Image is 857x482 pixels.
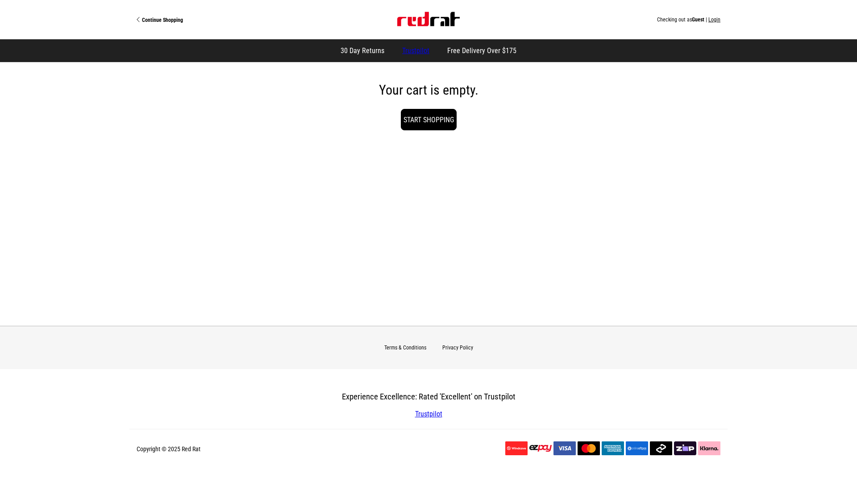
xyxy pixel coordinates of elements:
a: Start Shopping [401,109,457,130]
div: Checking out as [283,17,720,23]
img: Zip [674,441,696,455]
p: Your cart is empty. [137,85,720,96]
img: Visa [553,441,576,455]
img: Klarna [698,441,720,455]
a: Terms & Conditions [384,345,426,351]
span: Free Delivery Over $175 [447,46,516,55]
span: | [706,17,707,23]
h3: Experience Excellence: Rated 'Excellent' on Trustpilot [205,392,652,402]
p: Copyright © 2025 Red Rat [137,444,200,454]
img: Red Rat [397,12,460,26]
a: Trustpilot [402,46,429,55]
img: EzPay [529,445,552,452]
a: Privacy Policy [442,345,473,351]
span: Guest [692,17,704,23]
a: Trustpilot [415,410,442,418]
img: Online EFTPOS [626,441,648,455]
span: 30 Day Returns [341,46,384,55]
img: Mastercard [578,441,600,455]
button: Login [708,17,720,23]
img: Afterpay [650,441,672,455]
img: Windcave [505,441,528,455]
span: Continue Shopping [142,17,183,23]
a: Continue Shopping [137,16,283,23]
img: American Express [602,441,624,455]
